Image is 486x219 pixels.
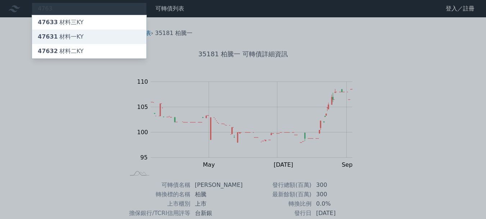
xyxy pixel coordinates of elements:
span: 47631 [38,33,58,40]
a: 47633材料三KY [32,15,146,30]
span: 47632 [38,48,58,54]
div: 材料三KY [38,18,83,27]
iframe: Chat Widget [450,184,486,219]
div: 材料一KY [38,32,83,41]
div: 聊天小工具 [450,184,486,219]
div: 材料二KY [38,47,83,56]
span: 47633 [38,19,58,26]
a: 47632材料二KY [32,44,146,58]
a: 47631材料一KY [32,30,146,44]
